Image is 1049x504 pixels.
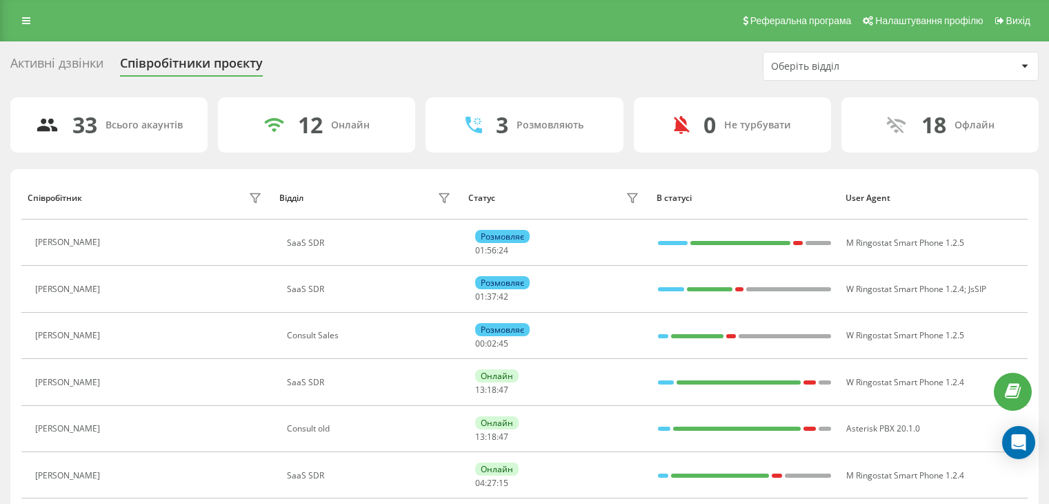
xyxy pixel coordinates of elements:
[657,193,832,203] div: В статусі
[287,331,454,340] div: Consult Sales
[499,338,508,349] span: 45
[35,331,103,340] div: [PERSON_NAME]
[1002,426,1035,459] div: Open Intercom Messenger
[475,276,530,289] div: Розмовляє
[1006,15,1030,26] span: Вихід
[475,432,508,442] div: : :
[487,431,497,443] span: 18
[72,112,97,138] div: 33
[487,244,497,256] span: 56
[499,431,508,443] span: 47
[10,56,103,77] div: Активні дзвінки
[968,283,986,295] span: JsSIP
[846,329,964,341] span: W Ringostat Smart Phone 1.2.5
[35,284,103,294] div: [PERSON_NAME]
[475,230,530,243] div: Розмовляє
[475,463,519,476] div: Онлайн
[35,378,103,387] div: [PERSON_NAME]
[487,477,497,489] span: 27
[287,378,454,387] div: SaaS SDR
[287,424,454,434] div: Consult old
[35,471,103,481] div: [PERSON_NAME]
[517,119,583,131] div: Розмовляють
[771,61,936,72] div: Оберіть відділ
[487,384,497,396] span: 18
[475,384,485,396] span: 13
[287,284,454,294] div: SaaS SDR
[750,15,852,26] span: Реферальна програма
[875,15,983,26] span: Налаштування профілю
[28,193,82,203] div: Співробітник
[279,193,303,203] div: Відділ
[120,56,263,77] div: Співробітники проєкту
[475,385,508,395] div: : :
[846,469,964,481] span: M Ringostat Smart Phone 1.2.4
[921,112,946,138] div: 18
[846,237,964,249] span: M Ringostat Smart Phone 1.2.5
[487,338,497,349] span: 02
[955,119,995,131] div: Офлайн
[475,244,485,256] span: 01
[475,416,519,429] div: Онлайн
[846,423,920,434] span: Asterisk PBX 20.1.0
[475,339,508,349] div: : :
[468,193,495,203] div: Статус
[475,369,519,382] div: Онлайн
[331,119,370,131] div: Онлайн
[499,291,508,302] span: 42
[475,291,485,302] span: 01
[846,376,964,388] span: W Ringostat Smart Phone 1.2.4
[475,246,508,255] div: : :
[487,291,497,302] span: 37
[475,338,485,349] span: 00
[703,112,716,138] div: 0
[499,477,508,489] span: 15
[287,238,454,248] div: SaaS SDR
[846,193,1021,203] div: User Agent
[106,119,183,131] div: Всього акаунтів
[475,292,508,302] div: : :
[496,112,508,138] div: 3
[287,471,454,481] div: SaaS SDR
[475,431,485,443] span: 13
[846,283,964,295] span: W Ringostat Smart Phone 1.2.4
[35,238,103,247] div: [PERSON_NAME]
[298,112,323,138] div: 12
[499,244,508,256] span: 24
[475,323,530,336] div: Розмовляє
[475,478,508,488] div: : :
[499,384,508,396] span: 47
[35,424,103,434] div: [PERSON_NAME]
[724,119,791,131] div: Не турбувати
[475,477,485,489] span: 04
